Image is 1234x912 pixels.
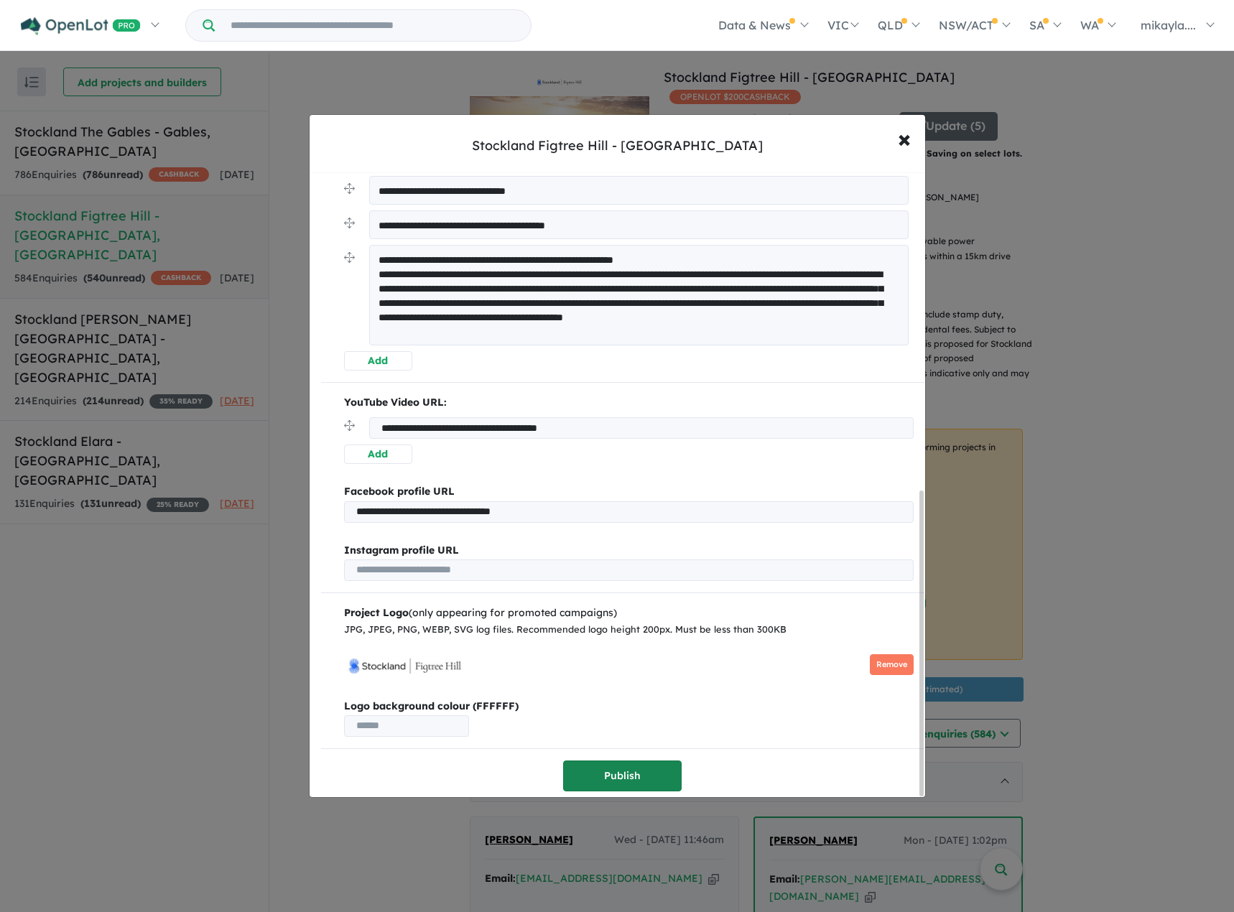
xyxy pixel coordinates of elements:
div: Stockland Figtree Hill - [GEOGRAPHIC_DATA] [472,136,763,155]
img: drag.svg [344,183,355,194]
div: JPG, JPEG, PNG, WEBP, SVG log files. Recommended logo height 200px. Must be less than 300KB [344,622,914,638]
p: YouTube Video URL: [344,394,914,411]
img: Stockland%20Figtree%20Hill%20-%20Gilead___1733274628.jpg [344,643,467,687]
b: Instagram profile URL [344,544,459,557]
span: mikayla.... [1141,18,1196,32]
button: Add [344,445,412,464]
button: Add [344,351,412,371]
button: Publish [563,760,682,791]
img: drag.svg [344,218,355,228]
b: Project Logo [344,606,409,619]
b: Facebook profile URL [344,485,455,498]
button: Remove [870,654,914,675]
div: (only appearing for promoted campaigns) [344,605,914,622]
b: Logo background colour (FFFFFF) [344,698,914,715]
span: × [898,123,911,154]
img: Openlot PRO Logo White [21,17,141,35]
img: drag.svg [344,252,355,263]
input: Try estate name, suburb, builder or developer [218,10,528,41]
img: drag.svg [344,420,355,431]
